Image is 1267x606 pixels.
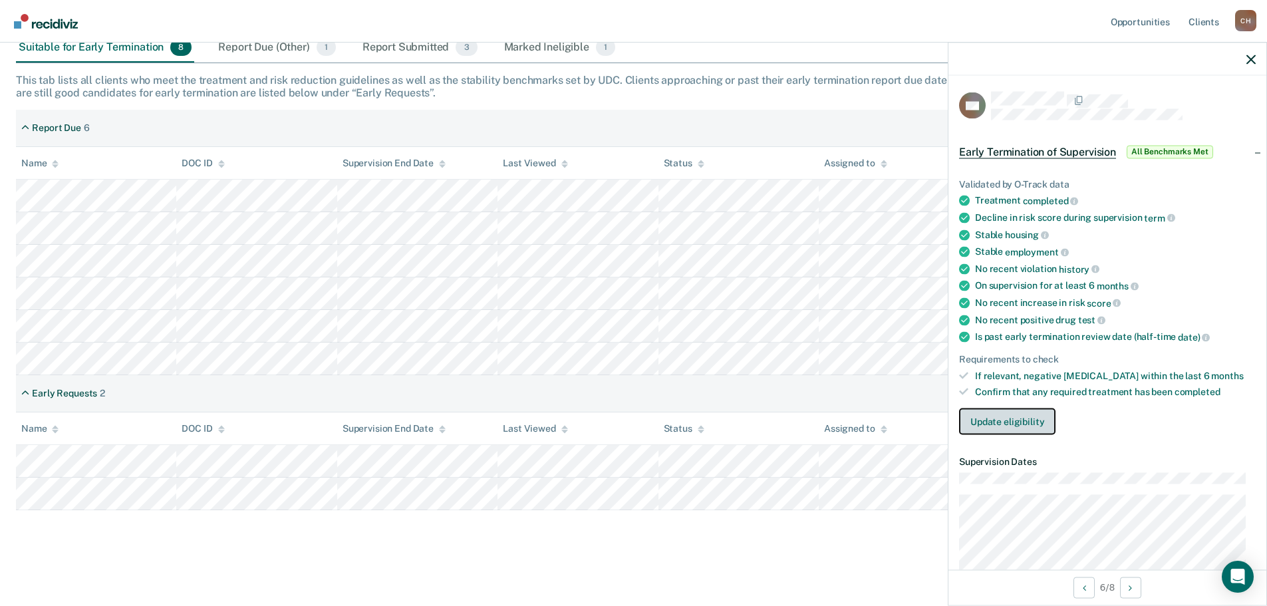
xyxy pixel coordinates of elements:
[1078,315,1105,325] span: test
[1127,145,1213,158] span: All Benchmarks Met
[975,386,1256,398] div: Confirm that any required treatment has been
[1178,331,1210,342] span: date)
[975,212,1256,224] div: Decline in risk score during supervision
[975,229,1256,241] div: Stable
[84,122,90,134] div: 6
[343,423,446,434] div: Supervision End Date
[16,33,194,63] div: Suitable for Early Termination
[1175,386,1220,397] span: completed
[975,331,1256,343] div: Is past early termination review date (half-time
[959,408,1056,435] button: Update eligibility
[503,423,567,434] div: Last Viewed
[1120,577,1141,598] button: Next Opportunity
[32,122,81,134] div: Report Due
[170,39,192,56] span: 8
[1059,263,1099,274] span: history
[975,314,1256,326] div: No recent positive drug
[1073,577,1095,598] button: Previous Opportunity
[948,130,1266,173] div: Early Termination of SupervisionAll Benchmarks Met
[14,14,78,29] img: Recidiviz
[456,39,477,56] span: 3
[959,353,1256,365] div: Requirements to check
[182,423,224,434] div: DOC ID
[1087,297,1121,308] span: score
[503,158,567,169] div: Last Viewed
[100,388,105,399] div: 2
[21,158,59,169] div: Name
[215,33,338,63] div: Report Due (Other)
[182,158,224,169] div: DOC ID
[1235,10,1256,31] div: C H
[501,33,619,63] div: Marked Ineligible
[664,158,704,169] div: Status
[959,178,1256,190] div: Validated by O-Track data
[975,370,1256,381] div: If relevant, negative [MEDICAL_DATA] within the last 6
[959,456,1256,468] dt: Supervision Dates
[948,569,1266,605] div: 6 / 8
[975,263,1256,275] div: No recent violation
[824,423,887,434] div: Assigned to
[1097,281,1139,291] span: months
[664,423,704,434] div: Status
[975,280,1256,292] div: On supervision for at least 6
[1211,370,1243,380] span: months
[360,33,480,63] div: Report Submitted
[32,388,97,399] div: Early Requests
[1235,10,1256,31] button: Profile dropdown button
[1222,561,1254,593] div: Open Intercom Messenger
[959,145,1116,158] span: Early Termination of Supervision
[824,158,887,169] div: Assigned to
[21,423,59,434] div: Name
[975,246,1256,258] div: Stable
[16,74,1251,99] div: This tab lists all clients who meet the treatment and risk reduction guidelines as well as the st...
[1005,246,1068,257] span: employment
[1144,212,1175,223] span: term
[975,195,1256,207] div: Treatment
[1005,229,1049,240] span: housing
[317,39,336,56] span: 1
[975,297,1256,309] div: No recent increase in risk
[343,158,446,169] div: Supervision End Date
[596,39,615,56] span: 1
[1023,196,1079,206] span: completed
